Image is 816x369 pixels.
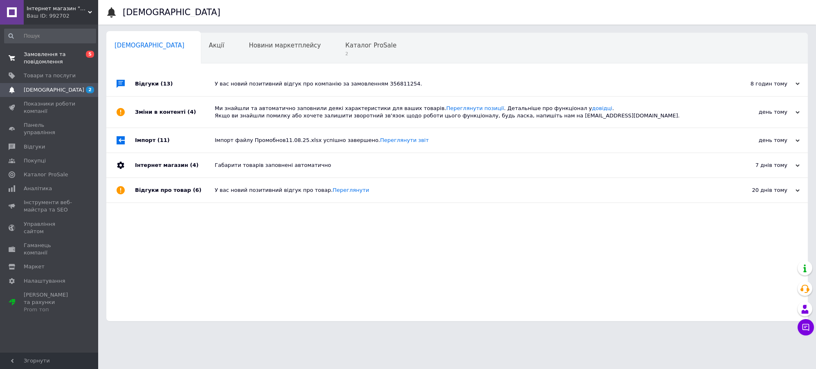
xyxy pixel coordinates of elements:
span: [DEMOGRAPHIC_DATA] [115,42,184,49]
span: [PERSON_NAME] та рахунки [24,291,76,314]
span: Новини маркетплейсу [249,42,321,49]
a: Переглянути позиції [446,105,504,111]
span: 2 [86,86,94,93]
div: день тому [718,108,800,116]
span: Панель управління [24,122,76,136]
div: Імпорт файлу Промобнов11.08.25.xlsx успішно завершено. [215,137,718,144]
div: Ми знайшли та автоматично заповнили деякі характеристики для ваших товарів. . Детальніше про функ... [215,105,718,119]
span: 2 [345,51,396,57]
div: Зміни в контенті [135,97,215,128]
div: У вас новий позитивний відгук про товар. [215,187,718,194]
a: Переглянути [333,187,369,193]
span: Показники роботи компанії [24,100,76,115]
span: Гаманець компанії [24,242,76,256]
span: Покупці [24,157,46,164]
div: Prom топ [24,306,76,313]
span: [DEMOGRAPHIC_DATA] [24,86,84,94]
span: Відгуки [24,143,45,151]
span: 5 [86,51,94,58]
div: Імпорт [135,128,215,153]
span: Маркет [24,263,45,270]
span: (11) [157,137,170,143]
div: Габарити товарів заповнені автоматично [215,162,718,169]
span: (13) [161,81,173,87]
a: Переглянути звіт [380,137,429,143]
span: Аналітика [24,185,52,192]
div: Інтернет магазин [135,153,215,178]
div: 7 днів тому [718,162,800,169]
span: Інструменти веб-майстра та SEO [24,199,76,214]
h1: [DEMOGRAPHIC_DATA] [123,7,220,17]
span: Управління сайтом [24,220,76,235]
div: 20 днів тому [718,187,800,194]
span: Налаштування [24,277,65,285]
div: 8 годин тому [718,80,800,88]
div: Відгуки [135,72,215,96]
span: Акції [209,42,225,49]
div: У вас новий позитивний відгук про компанію за замовленням 356811254. [215,80,718,88]
a: довідці [592,105,612,111]
span: Товари та послуги [24,72,76,79]
span: (6) [193,187,202,193]
span: Каталог ProSale [24,171,68,178]
div: день тому [718,137,800,144]
input: Пошук [4,29,96,43]
span: Інтернет магазин "Автоскло Вінниця" [27,5,88,12]
span: (4) [187,109,196,115]
div: Ваш ID: 992702 [27,12,98,20]
span: Каталог ProSale [345,42,396,49]
span: (4) [190,162,198,168]
button: Чат з покупцем [798,319,814,335]
div: Відгуки про товар [135,178,215,202]
span: Замовлення та повідомлення [24,51,76,65]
